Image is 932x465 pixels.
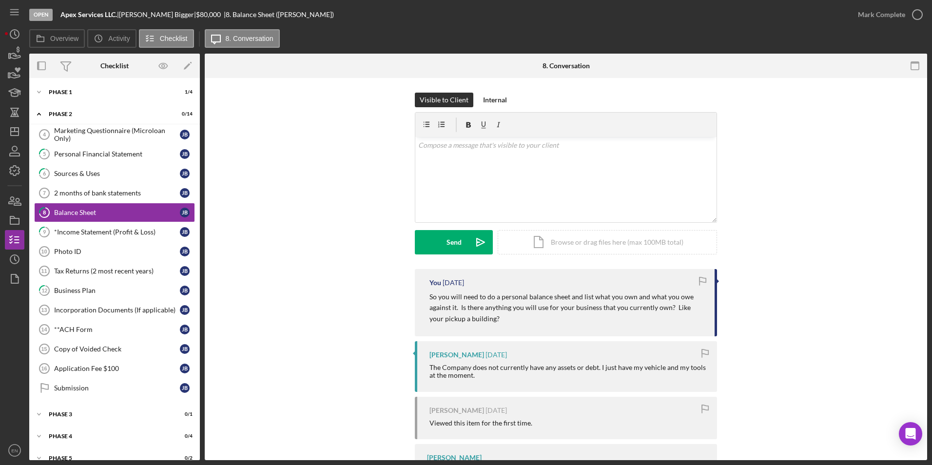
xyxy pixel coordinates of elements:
div: Application Fee $100 [54,365,180,372]
tspan: 6 [43,170,46,176]
div: J B [180,286,190,295]
div: Checklist [100,62,129,70]
tspan: 8 [43,209,46,215]
div: Send [447,230,462,254]
button: Activity [87,29,136,48]
text: EN [11,448,18,453]
a: 5Personal Financial StatementJB [34,144,195,164]
div: 2 months of bank statements [54,189,180,197]
a: 9*Income Statement (Profit & Loss)JB [34,222,195,242]
div: 0 / 2 [175,455,193,461]
button: Overview [29,29,85,48]
div: Visible to Client [420,93,468,107]
tspan: 10 [41,249,47,254]
a: 6Sources & UsesJB [34,164,195,183]
div: J B [180,247,190,256]
a: 13Incorporation Documents (If applicable)JB [34,300,195,320]
a: 12Business PlanJB [34,281,195,300]
div: J B [180,305,190,315]
div: *Income Statement (Profit & Loss) [54,228,180,236]
div: 1 / 4 [175,89,193,95]
button: Visible to Client [415,93,473,107]
div: Tax Returns (2 most recent years) [54,267,180,275]
button: Mark Complete [848,5,927,24]
div: 0 / 1 [175,411,193,417]
tspan: 11 [41,268,47,274]
div: Mark Complete [858,5,905,24]
div: J B [180,188,190,198]
div: | 8. Balance Sheet ([PERSON_NAME]) [224,11,334,19]
div: J B [180,169,190,178]
div: Internal [483,93,507,107]
time: 2025-08-18 14:06 [443,279,464,287]
div: [PERSON_NAME] [429,407,484,414]
div: **ACH Form [54,326,180,333]
div: Submission [54,384,180,392]
div: Phase 4 [49,433,168,439]
div: J B [180,208,190,217]
time: 2025-08-17 18:26 [485,351,507,359]
div: J B [180,364,190,373]
div: Phase 2 [49,111,168,117]
div: Viewed this item for the first time. [429,419,532,427]
div: J B [180,266,190,276]
a: 15Copy of Voided CheckJB [34,339,195,359]
div: [PERSON_NAME] [429,351,484,359]
div: Balance Sheet [54,209,180,216]
div: 8. Conversation [543,62,590,70]
tspan: 16 [41,366,47,371]
div: J B [180,130,190,139]
div: J B [180,383,190,393]
div: Sources & Uses [54,170,180,177]
time: 2025-08-16 20:42 [485,407,507,414]
div: Open Intercom Messenger [899,422,922,446]
tspan: 4 [43,132,46,137]
div: Phase 5 [49,455,168,461]
button: Checklist [139,29,194,48]
div: Incorporation Documents (If applicable) [54,306,180,314]
tspan: 15 [41,346,47,352]
button: Internal [478,93,512,107]
label: 8. Conversation [226,35,273,42]
tspan: 5 [43,151,46,157]
label: Overview [50,35,78,42]
a: 4Marketing Questionnaire (Microloan Only)JB [34,125,195,144]
a: 14**ACH FormJB [34,320,195,339]
div: J B [180,344,190,354]
div: You [429,279,441,287]
button: Send [415,230,493,254]
div: 0 / 4 [175,433,193,439]
div: J B [180,325,190,334]
div: Copy of Voided Check [54,345,180,353]
p: So you will need to do a personal balance sheet and list what you own and what you owe against it... [429,291,705,324]
a: SubmissionJB [34,378,195,398]
a: 8Balance SheetJB [34,203,195,222]
tspan: 12 [41,287,47,293]
a: 16Application Fee $100JB [34,359,195,378]
a: 72 months of bank statementsJB [34,183,195,203]
a: 11Tax Returns (2 most recent years)JB [34,261,195,281]
tspan: 9 [43,229,46,235]
div: Open [29,9,53,21]
div: Photo ID [54,248,180,255]
b: Apex Services LLC. [60,10,117,19]
div: J B [180,227,190,237]
button: EN [5,441,24,460]
div: The Company does not currently have any assets or debt. I just have my vehicle and my tools at th... [429,364,707,379]
div: Business Plan [54,287,180,294]
label: Activity [108,35,130,42]
div: Phase 3 [49,411,168,417]
tspan: 14 [41,327,47,332]
div: Phase 1 [49,89,168,95]
tspan: 7 [43,190,46,196]
tspan: 13 [41,307,47,313]
div: J B [180,149,190,159]
span: $80,000 [196,10,221,19]
button: 8. Conversation [205,29,280,48]
div: Personal Financial Statement [54,150,180,158]
div: [PERSON_NAME] Bigger | [119,11,196,19]
div: | [60,11,119,19]
div: Marketing Questionnaire (Microloan Only) [54,127,180,142]
div: 0 / 14 [175,111,193,117]
a: 10Photo IDJB [34,242,195,261]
